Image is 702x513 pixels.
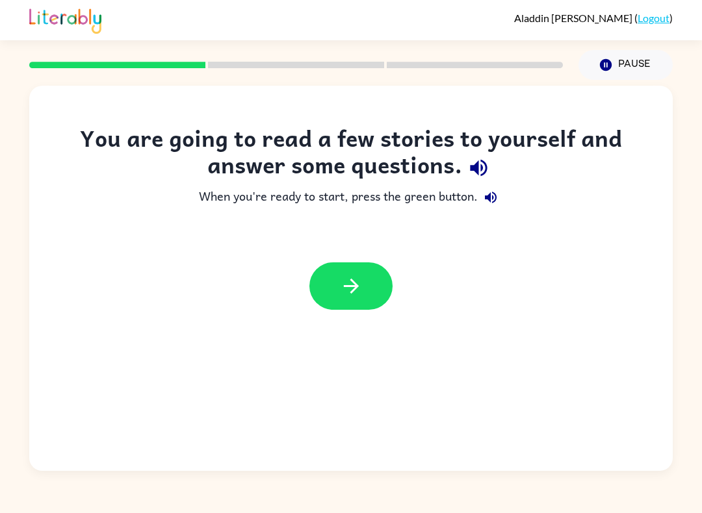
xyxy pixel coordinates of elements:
img: Literably [29,5,101,34]
button: Pause [578,50,673,80]
div: ( ) [514,12,673,24]
span: Aladdin [PERSON_NAME] [514,12,634,24]
a: Logout [638,12,669,24]
div: When you're ready to start, press the green button. [55,184,647,210]
div: You are going to read a few stories to yourself and answer some questions. [55,125,647,184]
